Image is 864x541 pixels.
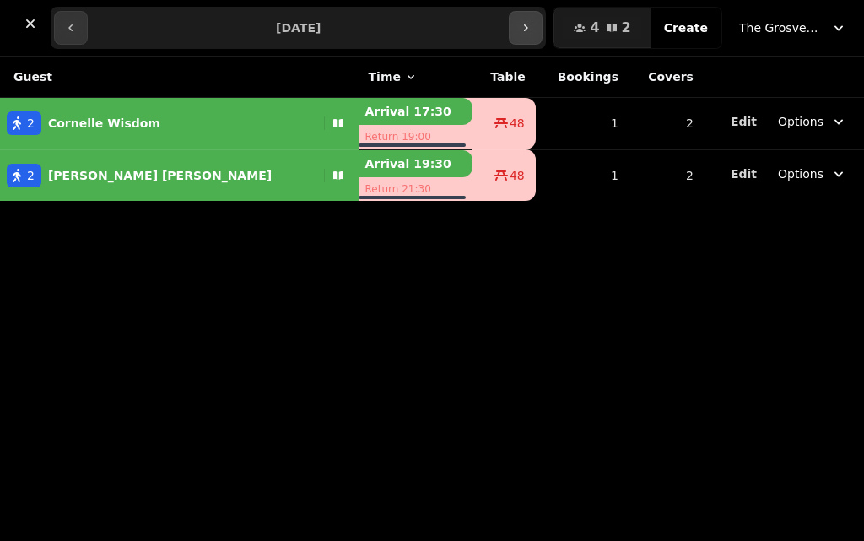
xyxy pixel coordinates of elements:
span: 2 [27,167,35,184]
span: The Grosvenor [739,19,823,36]
button: Options [768,159,857,189]
span: 48 [510,167,525,184]
button: Edit [731,113,757,130]
span: Edit [731,168,757,180]
td: 1 [536,149,629,201]
td: 1 [536,98,629,150]
button: Edit [731,165,757,182]
span: 48 [510,115,525,132]
span: Options [778,165,823,182]
span: 4 [590,21,599,35]
p: Return 21:30 [359,177,472,201]
span: Options [778,113,823,130]
th: Bookings [536,57,629,98]
td: 2 [629,98,704,150]
span: 2 [622,21,631,35]
button: 42 [553,8,651,48]
button: Time [369,68,418,85]
span: Create [664,22,708,34]
p: Arrival 17:30 [359,98,472,125]
span: Time [369,68,401,85]
td: 2 [629,149,704,201]
span: Edit [731,116,757,127]
button: Options [768,106,857,137]
p: Arrival 19:30 [359,150,472,177]
p: [PERSON_NAME] [PERSON_NAME] [48,167,272,184]
span: 2 [27,115,35,132]
button: The Grosvenor [729,13,857,43]
th: Table [472,57,536,98]
th: Covers [629,57,704,98]
button: Create [651,8,721,48]
p: Cornelle Wisdom [48,115,160,132]
p: Return 19:00 [359,125,472,149]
